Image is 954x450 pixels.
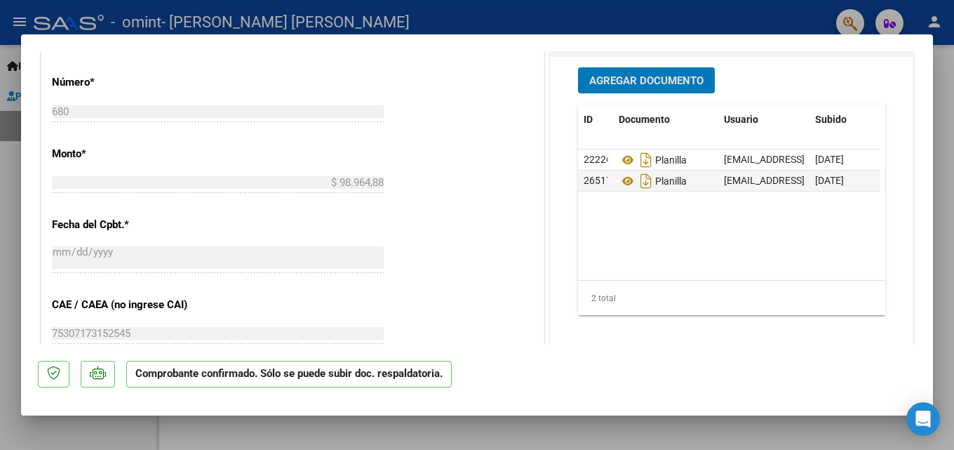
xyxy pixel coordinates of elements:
[52,74,196,91] p: Número
[637,170,655,192] i: Descargar documento
[724,114,758,125] span: Usuario
[613,105,718,135] datatable-header-cell: Documento
[718,105,809,135] datatable-header-cell: Usuario
[584,175,612,186] span: 26517
[637,149,655,171] i: Descargar documento
[815,154,844,165] span: [DATE]
[578,67,715,93] button: Agregar Documento
[52,217,196,233] p: Fecha del Cpbt.
[619,114,670,125] span: Documento
[584,114,593,125] span: ID
[52,297,196,313] p: CAE / CAEA (no ingrese CAI)
[578,281,885,316] div: 2 total
[880,105,950,135] datatable-header-cell: Acción
[578,105,613,135] datatable-header-cell: ID
[589,74,704,87] span: Agregar Documento
[126,361,452,388] p: Comprobante confirmado. Sólo se puede subir doc. respaldatoria.
[809,105,880,135] datatable-header-cell: Subido
[906,402,940,436] div: Open Intercom Messenger
[619,154,687,166] span: Planilla
[52,146,196,162] p: Monto
[619,176,687,187] span: Planilla
[551,57,913,348] div: DOCUMENTACIÓN RESPALDATORIA
[815,114,847,125] span: Subido
[815,175,844,186] span: [DATE]
[584,154,612,165] span: 22226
